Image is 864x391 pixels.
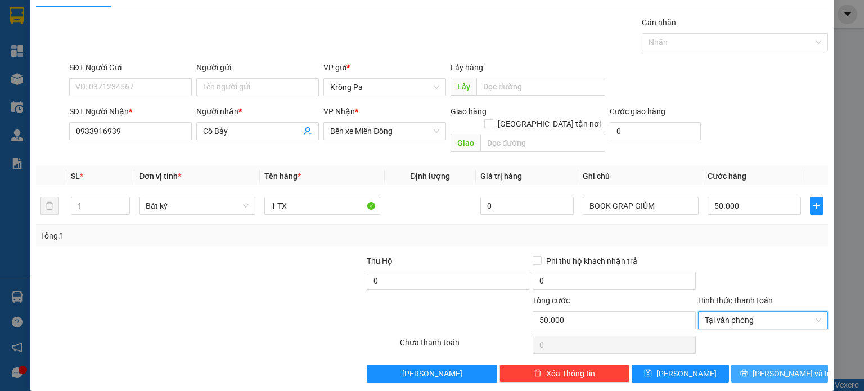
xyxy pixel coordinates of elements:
[40,230,334,242] div: Tổng: 1
[451,78,476,96] span: Lấy
[499,365,629,383] button: deleteXóa Thông tin
[578,165,703,187] th: Ghi chú
[493,118,605,130] span: [GEOGRAPHIC_DATA] tận nơi
[583,197,699,215] input: Ghi Chú
[264,197,380,215] input: VD: Bàn, Ghế
[705,312,821,329] span: Tại văn phòng
[264,172,301,181] span: Tên hàng
[330,123,439,140] span: Bến xe Miền Đông
[480,172,522,181] span: Giá trị hàng
[69,105,192,118] div: SĐT Người Nhận
[642,18,676,27] label: Gán nhãn
[480,197,574,215] input: 0
[367,365,497,383] button: [PERSON_NAME]
[656,367,717,380] span: [PERSON_NAME]
[708,172,746,181] span: Cước hàng
[542,255,642,267] span: Phí thu hộ khách nhận trả
[323,61,446,74] div: VP gửi
[698,296,773,305] label: Hình thức thanh toán
[71,172,80,181] span: SL
[399,336,531,356] div: Chưa thanh toán
[330,79,439,96] span: Krông Pa
[811,201,823,210] span: plus
[480,134,605,152] input: Dọc đường
[451,107,487,116] span: Giao hàng
[753,367,831,380] span: [PERSON_NAME] và In
[610,122,701,140] input: Cước giao hàng
[740,369,748,378] span: printer
[367,257,393,266] span: Thu Hộ
[476,78,605,96] input: Dọc đường
[139,172,181,181] span: Đơn vị tính
[644,369,652,378] span: save
[451,134,480,152] span: Giao
[451,63,483,72] span: Lấy hàng
[40,197,58,215] button: delete
[69,61,192,74] div: SĐT Người Gửi
[146,197,248,214] span: Bất kỳ
[632,365,729,383] button: save[PERSON_NAME]
[810,197,823,215] button: plus
[196,61,319,74] div: Người gửi
[610,107,665,116] label: Cước giao hàng
[534,369,542,378] span: delete
[410,172,450,181] span: Định lượng
[546,367,595,380] span: Xóa Thông tin
[323,107,355,116] span: VP Nhận
[303,127,312,136] span: user-add
[731,365,829,383] button: printer[PERSON_NAME] và In
[402,367,462,380] span: [PERSON_NAME]
[533,296,570,305] span: Tổng cước
[196,105,319,118] div: Người nhận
